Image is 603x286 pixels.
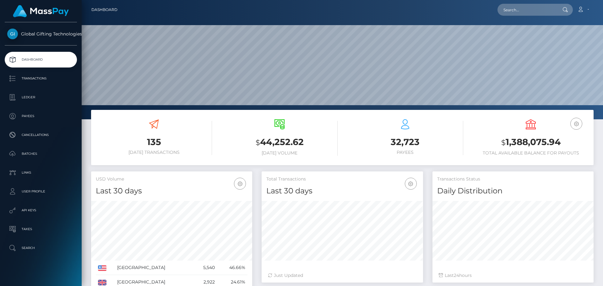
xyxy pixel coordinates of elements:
[7,29,18,39] img: Global Gifting Technologies Inc
[7,55,74,64] p: Dashboard
[7,168,74,177] p: Links
[193,261,217,275] td: 5,540
[268,272,416,279] div: Just Updated
[7,149,74,159] p: Batches
[13,5,69,17] img: MassPay Logo
[96,186,247,197] h4: Last 30 days
[266,176,418,182] h5: Total Transactions
[217,261,247,275] td: 46.66%
[7,93,74,102] p: Ledger
[439,272,587,279] div: Last hours
[7,224,74,234] p: Taxes
[96,136,212,148] h3: 135
[266,186,418,197] h4: Last 30 days
[7,206,74,215] p: API Keys
[7,130,74,140] p: Cancellations
[115,261,193,275] td: [GEOGRAPHIC_DATA]
[91,3,117,16] a: Dashboard
[347,150,463,155] h6: Payees
[7,111,74,121] p: Payees
[96,176,247,182] h5: USD Volume
[5,221,77,237] a: Taxes
[221,136,338,149] h3: 44,252.62
[98,265,106,271] img: US.png
[5,184,77,199] a: User Profile
[5,31,77,37] span: Global Gifting Technologies Inc
[98,280,106,285] img: GB.png
[497,4,557,16] input: Search...
[5,108,77,124] a: Payees
[437,176,589,182] h5: Transactions Status
[7,243,74,253] p: Search
[5,71,77,86] a: Transactions
[96,150,212,155] h6: [DATE] Transactions
[5,165,77,181] a: Links
[256,138,260,147] small: $
[5,146,77,162] a: Batches
[7,187,74,196] p: User Profile
[221,150,338,156] h6: [DATE] Volume
[5,52,77,67] a: Dashboard
[473,136,589,149] h3: 1,388,075.94
[5,202,77,218] a: API Keys
[437,186,589,197] h4: Daily Distribution
[7,74,74,83] p: Transactions
[5,127,77,143] a: Cancellations
[5,240,77,256] a: Search
[501,138,506,147] small: $
[473,150,589,156] h6: Total Available Balance for Payouts
[5,89,77,105] a: Ledger
[347,136,463,148] h3: 32,723
[454,273,459,278] span: 24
